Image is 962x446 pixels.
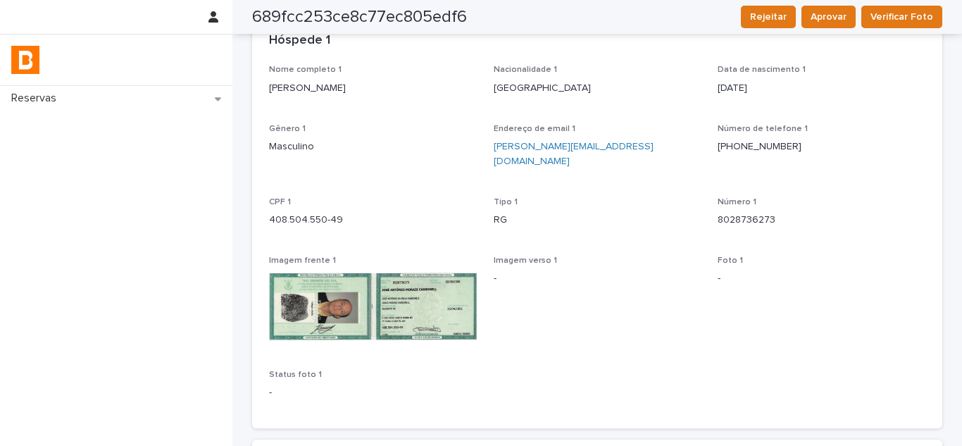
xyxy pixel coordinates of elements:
button: Verificar Foto [861,6,942,28]
span: Endereço de email 1 [494,125,575,133]
p: RG [494,213,701,228]
p: 8028736273 [718,213,925,228]
p: Reservas [6,92,68,105]
button: Aprovar [801,6,856,28]
span: Imagem frente 1 [269,256,336,265]
span: Status foto 1 [269,371,322,379]
p: - [494,271,701,286]
p: - [718,271,925,286]
a: [PERSON_NAME][EMAIL_ADDRESS][DOMAIN_NAME] [494,142,654,166]
h2: 689fcc253ce8c77ec805edf6 [252,7,467,27]
img: IMG_1473.jpeg [269,271,477,341]
span: Data de nascimento 1 [718,66,806,74]
span: Foto 1 [718,256,743,265]
p: Masculino [269,140,477,154]
span: Número de telefone 1 [718,125,808,133]
span: Gênero 1 [269,125,306,133]
span: CPF 1 [269,198,291,206]
button: Rejeitar [741,6,796,28]
h2: Hóspede 1 [269,33,330,49]
span: Tipo 1 [494,198,518,206]
span: Rejeitar [750,10,787,24]
span: Nome completo 1 [269,66,342,74]
p: - [269,385,477,400]
p: [PERSON_NAME] [269,81,477,96]
span: Nacionalidade 1 [494,66,557,74]
a: [PHONE_NUMBER] [718,142,801,151]
img: zVaNuJHRTjyIjT5M9Xd5 [11,46,39,74]
p: [GEOGRAPHIC_DATA] [494,81,701,96]
p: [DATE] [718,81,925,96]
span: Número 1 [718,198,756,206]
span: Verificar Foto [870,10,933,24]
p: 408.504.550-49 [269,213,477,228]
span: Imagem verso 1 [494,256,557,265]
span: Aprovar [811,10,847,24]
